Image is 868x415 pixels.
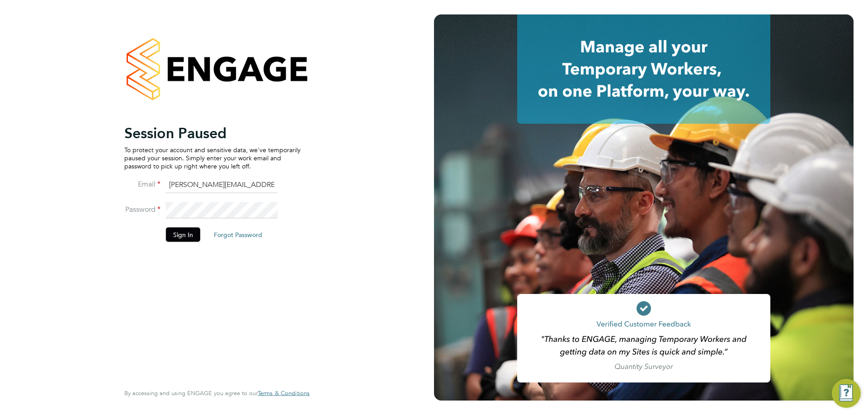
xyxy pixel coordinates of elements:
[124,124,301,142] h2: Session Paused
[124,389,310,397] span: By accessing and using ENGAGE you agree to our
[124,145,301,170] p: To protect your account and sensitive data, we've temporarily paused your session. Simply enter y...
[166,177,278,193] input: Enter your work email...
[207,227,269,242] button: Forgot Password
[124,179,160,189] label: Email
[124,205,160,214] label: Password
[166,227,200,242] button: Sign In
[832,379,861,408] button: Engage Resource Center
[258,390,310,397] a: Terms & Conditions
